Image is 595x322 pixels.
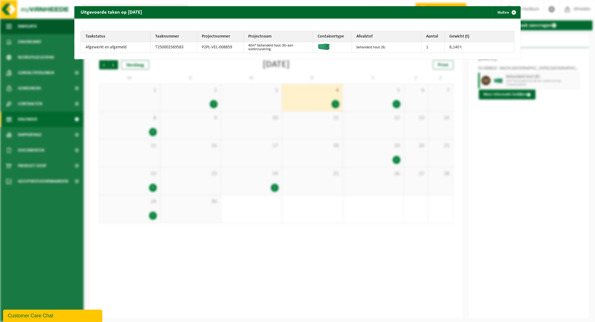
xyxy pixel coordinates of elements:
iframe: chat widget [3,308,104,322]
th: Projectnaam [244,31,313,42]
th: Gewicht (t) [445,31,514,42]
button: Sluiten [492,6,520,19]
th: Projectnummer [197,31,244,42]
td: 8,140 t [445,42,514,53]
img: HK-XC-40-GN-00 [318,44,330,50]
th: Taaknummer [151,31,197,42]
td: P2PL-VEL-008859 [197,42,244,53]
td: 40m³ behandeld hout (B)-aan waterzuivering [244,42,313,53]
th: Aantal [421,31,445,42]
th: Afvalstof [352,31,421,42]
h2: Uitgevoerde taken op [DATE] [74,6,148,18]
td: behandeld hout (B) [352,42,421,53]
th: Taakstatus [81,31,151,42]
td: 1 [421,42,445,53]
th: Containertype [313,31,352,42]
td: Afgewerkt en afgemeld [81,42,151,53]
td: T250002569583 [151,42,197,53]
